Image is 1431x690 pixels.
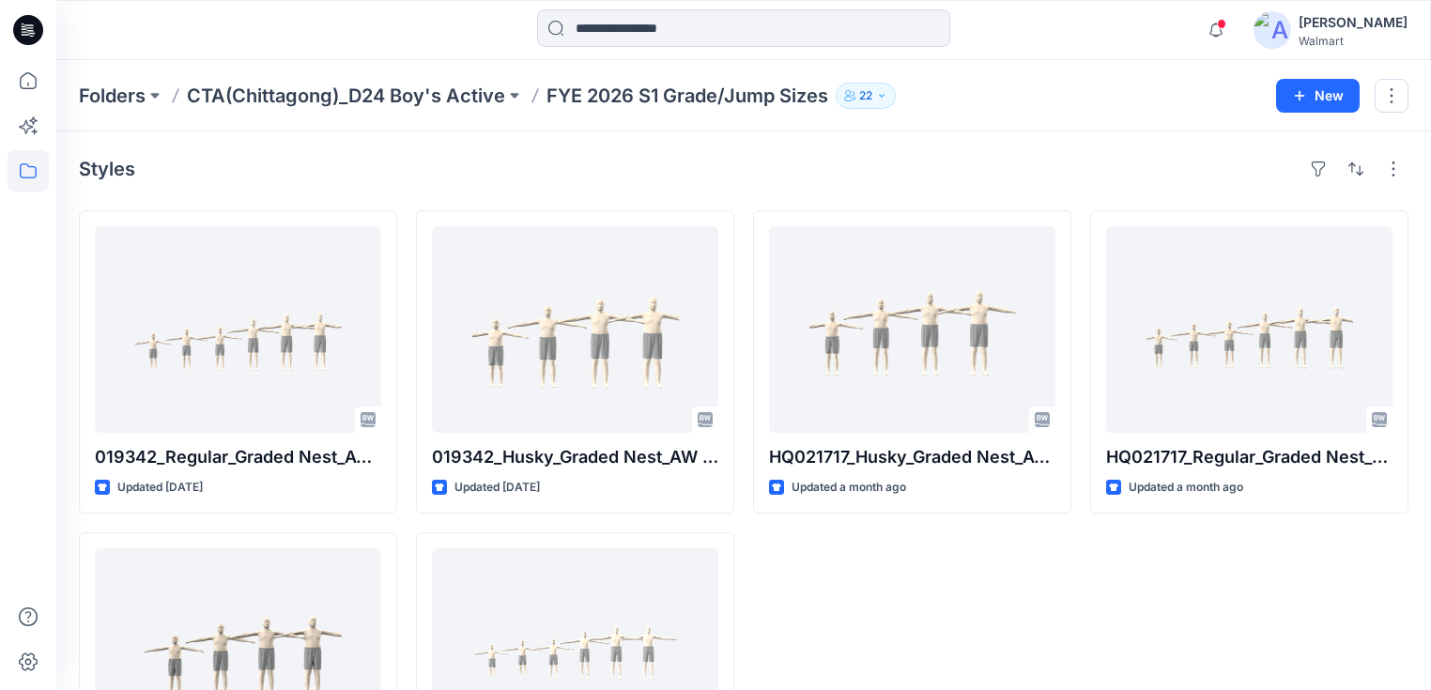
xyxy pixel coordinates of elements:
[187,83,505,109] a: CTA(Chittagong)_D24 Boy's Active
[117,478,203,498] p: Updated [DATE]
[1106,226,1393,433] a: HQ021717_Regular_Graded Nest_AW BOY MESH SHORT
[1276,79,1360,113] button: New
[454,478,540,498] p: Updated [DATE]
[792,478,906,498] p: Updated a month ago
[836,83,896,109] button: 22
[95,226,381,433] a: 019342_Regular_Graded Nest_AW BOY 2PK Shorts
[79,158,135,180] h4: Styles
[1254,11,1291,49] img: avatar
[1299,34,1408,48] div: Walmart
[95,444,381,470] p: 019342_Regular_Graded Nest_AW BOY 2PK Shorts
[546,83,828,109] p: FYE 2026 S1 Grade/Jump Sizes
[432,444,718,470] p: 019342_Husky_Graded Nest_AW BOY 2PK Shorts
[859,85,872,106] p: 22
[769,226,1055,433] a: HQ021717_Husky_Graded Nest_AW Mesh Short
[432,226,718,433] a: 019342_Husky_Graded Nest_AW BOY 2PK Shorts
[769,444,1055,470] p: HQ021717_Husky_Graded Nest_AW Mesh Short
[1106,444,1393,470] p: HQ021717_Regular_Graded Nest_AW BOY MESH SHORT
[1129,478,1243,498] p: Updated a month ago
[1299,11,1408,34] div: [PERSON_NAME]
[79,83,146,109] a: Folders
